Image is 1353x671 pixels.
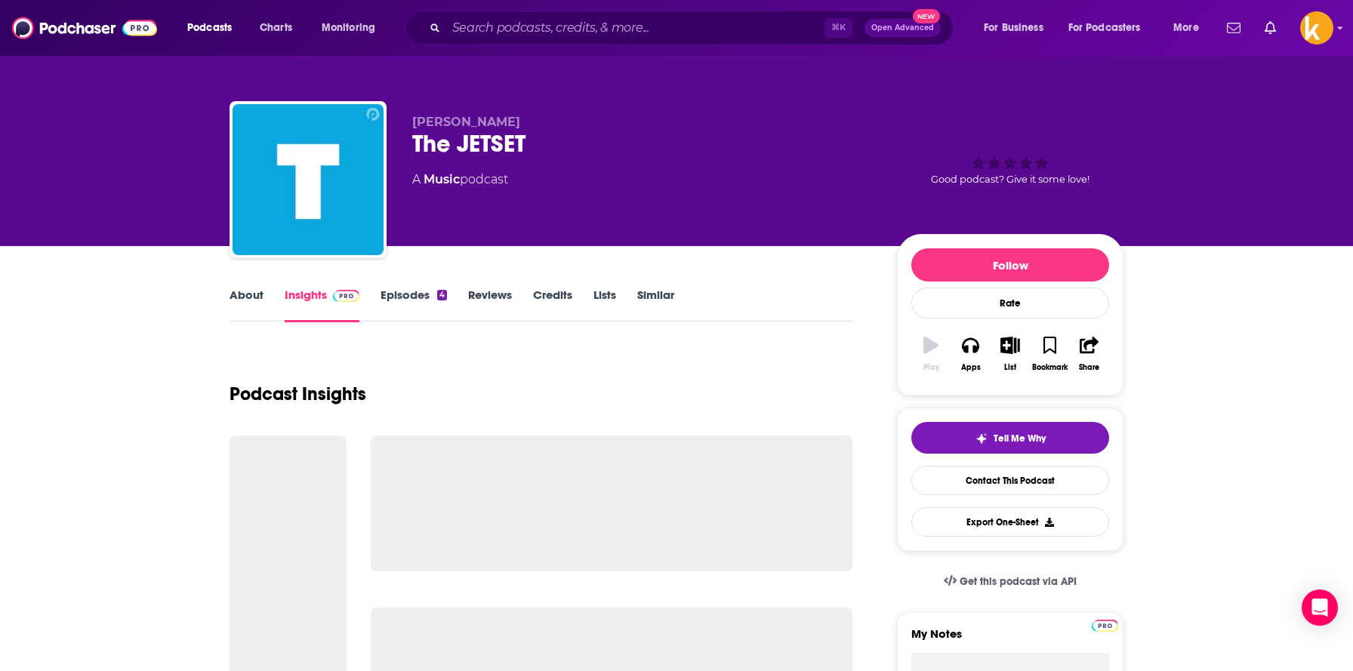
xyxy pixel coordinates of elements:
button: List [991,327,1030,381]
span: Podcasts [187,17,232,38]
div: 4 [437,290,447,300]
img: tell me why sparkle [975,432,988,445]
button: open menu [973,16,1062,40]
a: Episodes4 [381,288,447,322]
img: The JETSET [233,104,384,255]
div: A podcast [412,171,508,189]
span: New [913,9,940,23]
span: Good podcast? Give it some love! [931,174,1089,185]
button: Follow [911,248,1109,282]
button: Play [911,327,951,381]
button: open menu [311,16,395,40]
div: Good podcast? Give it some love! [897,115,1123,208]
div: Apps [961,363,981,372]
span: Charts [260,17,292,38]
img: User Profile [1300,11,1333,45]
span: For Business [984,17,1043,38]
a: Music [424,172,460,186]
label: My Notes [911,626,1109,653]
a: Show notifications dropdown [1221,15,1247,41]
a: Charts [250,16,301,40]
a: Pro website [1092,617,1118,632]
div: Bookmark [1032,363,1068,372]
span: For Podcasters [1068,17,1141,38]
a: Get this podcast via API [932,563,1089,600]
div: Play [923,363,939,372]
a: InsightsPodchaser Pro [285,288,359,322]
img: Podchaser - Follow, Share and Rate Podcasts [12,14,157,42]
button: tell me why sparkleTell Me Why [911,422,1109,454]
button: open menu [177,16,251,40]
img: Podchaser Pro [1092,620,1118,632]
div: Rate [911,288,1109,319]
input: Search podcasts, credits, & more... [446,16,824,40]
a: Contact This Podcast [911,466,1109,495]
h1: Podcast Insights [230,383,366,405]
div: Share [1079,363,1099,372]
button: Show profile menu [1300,11,1333,45]
button: Export One-Sheet [911,507,1109,537]
button: Share [1070,327,1109,381]
span: Tell Me Why [994,432,1046,445]
span: More [1173,17,1199,38]
button: open menu [1163,16,1218,40]
a: About [230,288,264,322]
img: Podchaser Pro [333,290,359,302]
a: Credits [533,288,572,322]
span: Open Advanced [871,24,934,32]
div: List [1004,363,1016,372]
button: Open AdvancedNew [865,19,941,37]
span: Logged in as sshawan [1300,11,1333,45]
div: Open Intercom Messenger [1302,589,1338,626]
a: Similar [637,288,674,322]
button: Bookmark [1030,327,1069,381]
a: Reviews [468,288,512,322]
span: [PERSON_NAME] [412,115,520,129]
a: Show notifications dropdown [1259,15,1282,41]
span: ⌘ K [824,18,852,38]
div: Search podcasts, credits, & more... [419,11,968,45]
span: Monitoring [322,17,375,38]
a: Lists [593,288,616,322]
button: open menu [1059,16,1163,40]
span: Get this podcast via API [960,575,1077,588]
button: Apps [951,327,990,381]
